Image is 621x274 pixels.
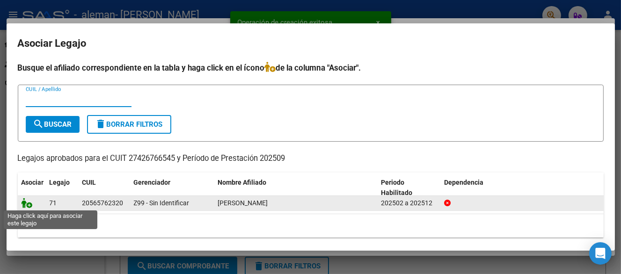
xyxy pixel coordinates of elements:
[18,35,604,52] h2: Asociar Legajo
[18,153,604,165] p: Legajos aprobados para el CUIT 27426766545 y Período de Prestación 202509
[26,116,80,133] button: Buscar
[589,242,612,265] div: Open Intercom Messenger
[381,179,412,197] span: Periodo Habilitado
[82,198,124,209] div: 20565762320
[440,173,604,203] datatable-header-cell: Dependencia
[134,199,190,207] span: Z99 - Sin Identificar
[130,173,214,203] datatable-header-cell: Gerenciador
[33,120,72,129] span: Buscar
[218,199,268,207] span: HERNANDEZ WOLOVICH JERONIMO
[377,173,440,203] datatable-header-cell: Periodo Habilitado
[46,173,79,203] datatable-header-cell: Legajo
[33,118,44,130] mat-icon: search
[50,199,57,207] span: 71
[82,179,96,186] span: CUIL
[95,120,163,129] span: Borrar Filtros
[134,179,171,186] span: Gerenciador
[18,173,46,203] datatable-header-cell: Asociar
[214,173,378,203] datatable-header-cell: Nombre Afiliado
[50,179,70,186] span: Legajo
[18,62,604,74] h4: Busque el afiliado correspondiente en la tabla y haga click en el ícono de la columna "Asociar".
[444,179,483,186] span: Dependencia
[95,118,107,130] mat-icon: delete
[218,179,267,186] span: Nombre Afiliado
[79,173,130,203] datatable-header-cell: CUIL
[22,179,44,186] span: Asociar
[381,198,437,209] div: 202502 a 202512
[87,115,171,134] button: Borrar Filtros
[18,214,604,238] div: 1 registros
